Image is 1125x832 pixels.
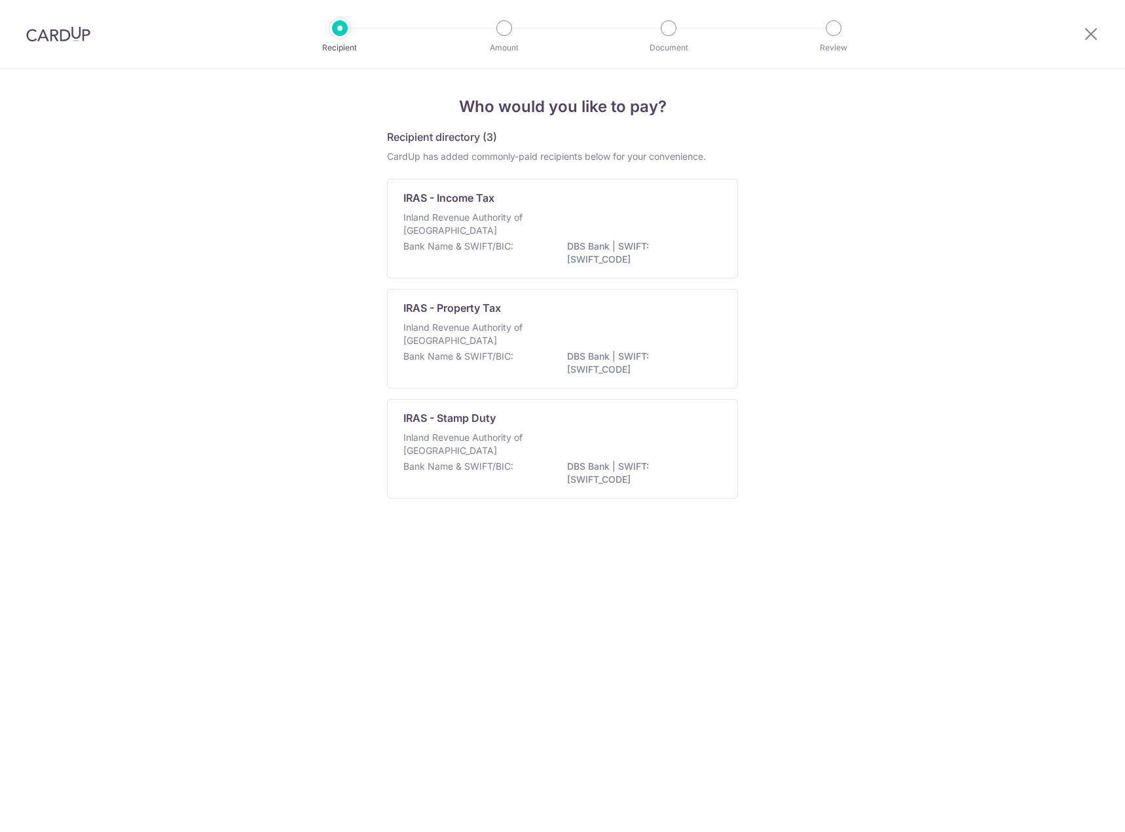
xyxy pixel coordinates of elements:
p: Amount [456,41,553,54]
p: Bank Name & SWIFT/BIC: [403,460,513,473]
p: DBS Bank | SWIFT: [SWIFT_CODE] [567,460,714,486]
p: Review [785,41,882,54]
img: CardUp [26,26,90,42]
h4: Who would you like to pay? [387,95,738,119]
h5: Recipient directory (3) [387,129,497,145]
p: IRAS - Property Tax [403,300,501,316]
p: Bank Name & SWIFT/BIC: [403,350,513,363]
p: IRAS - Stamp Duty [403,410,496,426]
p: Bank Name & SWIFT/BIC: [403,240,513,253]
p: Document [620,41,717,54]
p: Inland Revenue Authority of [GEOGRAPHIC_DATA] [403,211,542,237]
iframe: Opens a widget where you can find more information [1041,793,1112,825]
p: Inland Revenue Authority of [GEOGRAPHIC_DATA] [403,431,542,457]
p: IRAS - Income Tax [403,190,494,206]
p: Recipient [291,41,388,54]
p: DBS Bank | SWIFT: [SWIFT_CODE] [567,240,714,266]
p: Inland Revenue Authority of [GEOGRAPHIC_DATA] [403,321,542,347]
p: DBS Bank | SWIFT: [SWIFT_CODE] [567,350,714,376]
div: CardUp has added commonly-paid recipients below for your convenience. [387,150,738,163]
